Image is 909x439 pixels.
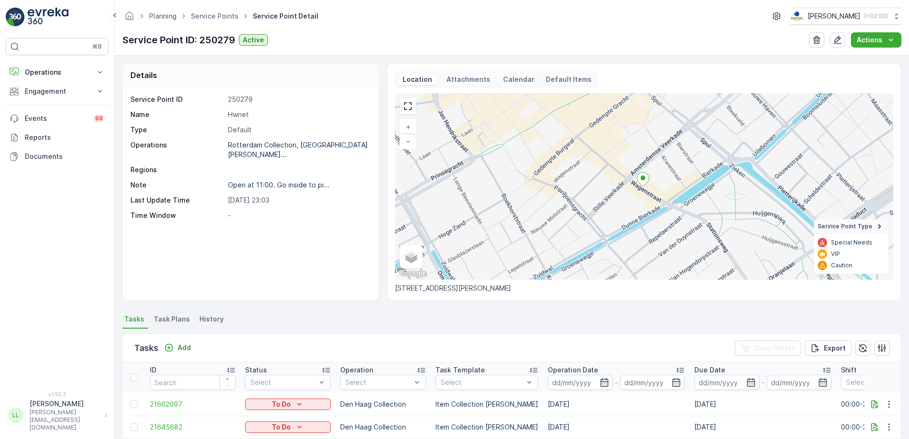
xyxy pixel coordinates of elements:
span: Service Point Type [818,223,872,230]
p: Name [130,110,224,119]
a: Events99 [6,109,109,128]
a: Planning [149,12,177,20]
a: Reports [6,128,109,147]
p: Regions [130,165,224,175]
p: 250279 [228,95,369,104]
a: Layers [401,246,422,267]
button: LL[PERSON_NAME][PERSON_NAME][EMAIL_ADDRESS][DOMAIN_NAME] [6,399,109,431]
button: [PERSON_NAME](+02:00) [790,8,901,25]
td: [DATE] [690,416,836,439]
p: Hwnet [228,110,369,119]
p: [STREET_ADDRESS][PERSON_NAME] [395,283,893,293]
button: To Do [245,421,331,433]
button: To Do [245,399,331,410]
p: Operations [25,68,89,77]
input: dd/mm/yyyy [694,375,760,390]
p: VIP [831,250,840,258]
p: Events [25,114,88,123]
p: Task Template [435,365,485,375]
button: Export [805,341,851,356]
p: Default Items [546,75,592,84]
span: − [406,137,411,145]
div: Toggle Row Selected [130,423,138,431]
p: Select [346,378,411,387]
p: Clear Filters [754,343,795,353]
p: Den Haag Collection [340,422,426,432]
p: Last Update Time [130,195,224,205]
p: To Do [272,400,291,409]
p: Item Collection [PERSON_NAME] [435,422,538,432]
button: Engagement [6,82,109,101]
p: 99 [95,115,103,122]
p: Export [824,343,846,353]
button: Actions [851,32,901,48]
p: Operation [340,365,373,375]
summary: Service Point Type [814,219,889,234]
p: ID [150,365,157,375]
p: [PERSON_NAME] [30,399,100,409]
button: Add [160,342,195,353]
a: Zoom Out [401,134,415,148]
p: Caution [831,262,852,269]
img: Google [397,267,429,280]
p: Den Haag Collection [340,400,426,409]
p: Due Date [694,365,725,375]
p: Status [245,365,267,375]
p: ⌘B [92,43,102,50]
a: Zoom In [401,120,415,134]
p: Documents [25,152,105,161]
span: + [406,123,410,131]
p: Service Point ID: 250279 [122,33,235,47]
button: Active [239,34,268,46]
p: Operation Date [548,365,598,375]
p: Type [130,125,224,135]
a: Open this area in Google Maps (opens a new window) [397,267,429,280]
a: 21645682 [150,422,236,432]
p: Item Collection [PERSON_NAME] [435,400,538,409]
p: Select [250,378,316,387]
button: Clear Filters [735,341,801,356]
p: Details [130,69,157,81]
p: Attachments [445,75,492,84]
p: Engagement [25,87,89,96]
p: Add [178,343,191,352]
p: Time Window [130,211,224,220]
p: Active [243,35,264,45]
a: 21662097 [150,400,236,409]
img: logo_light-DOdMpM7g.png [28,8,69,27]
span: Task Plans [154,314,190,324]
input: Search [150,375,236,390]
td: [DATE] [543,416,690,439]
input: dd/mm/yyyy [548,375,613,390]
p: - [615,377,618,388]
p: ( +02:00 ) [864,12,888,20]
input: dd/mm/yyyy [620,375,685,390]
p: Note [130,180,224,190]
p: Default [228,125,369,135]
p: Rotterdam Collection, [GEOGRAPHIC_DATA][PERSON_NAME]... [228,141,368,158]
span: Tasks [124,314,144,324]
p: Service Point ID [130,95,224,104]
td: [DATE] [690,393,836,416]
button: Operations [6,63,109,82]
span: History [199,314,224,324]
p: Calendar [503,75,534,84]
span: Service Point Detail [251,11,320,21]
div: LL [8,408,23,423]
input: dd/mm/yyyy [767,375,832,390]
td: [DATE] [543,393,690,416]
p: [PERSON_NAME][EMAIL_ADDRESS][DOMAIN_NAME] [30,409,100,431]
a: View Fullscreen [401,99,415,113]
p: Special Needs [831,239,872,246]
img: logo [6,8,25,27]
div: Toggle Row Selected [130,400,138,408]
a: Homepage [124,14,135,22]
p: Location [401,75,434,84]
p: [PERSON_NAME] [808,11,860,21]
p: Actions [857,35,882,45]
p: Shift [841,365,857,375]
p: - [761,377,765,388]
a: Documents [6,147,109,166]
